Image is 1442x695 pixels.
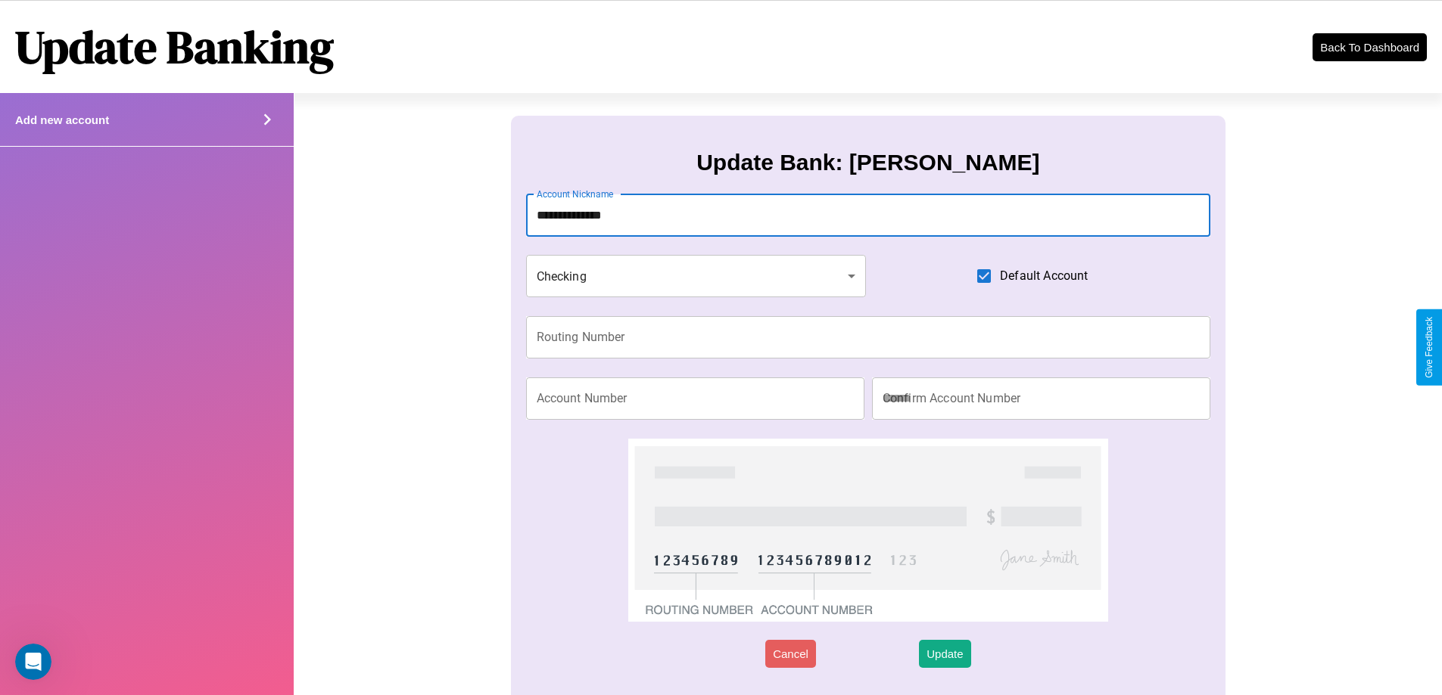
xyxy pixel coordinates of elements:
h1: Update Banking [15,16,334,78]
div: Checking [526,255,867,297]
label: Account Nickname [537,188,614,200]
img: check [628,439,1107,622]
h3: Update Bank: [PERSON_NAME] [696,150,1039,175]
button: Update [919,640,970,668]
h4: Add new account [15,113,109,126]
span: Default Account [1000,267,1088,285]
iframe: Intercom live chat [15,644,51,680]
div: Give Feedback [1424,317,1434,378]
button: Back To Dashboard [1313,33,1427,61]
button: Cancel [765,640,816,668]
